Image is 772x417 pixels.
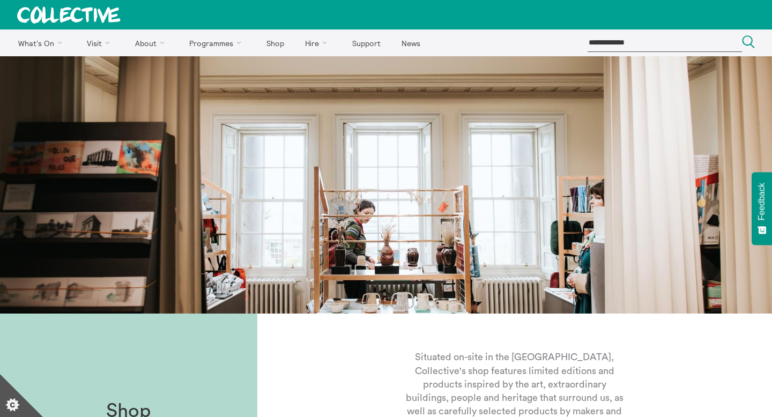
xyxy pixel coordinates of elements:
a: Support [343,29,390,56]
a: Visit [78,29,124,56]
a: Hire [296,29,341,56]
a: Shop [257,29,293,56]
button: Feedback - Show survey [752,172,772,245]
a: What's On [9,29,76,56]
a: News [392,29,429,56]
span: Feedback [757,183,767,220]
a: Programmes [180,29,255,56]
a: About [125,29,178,56]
